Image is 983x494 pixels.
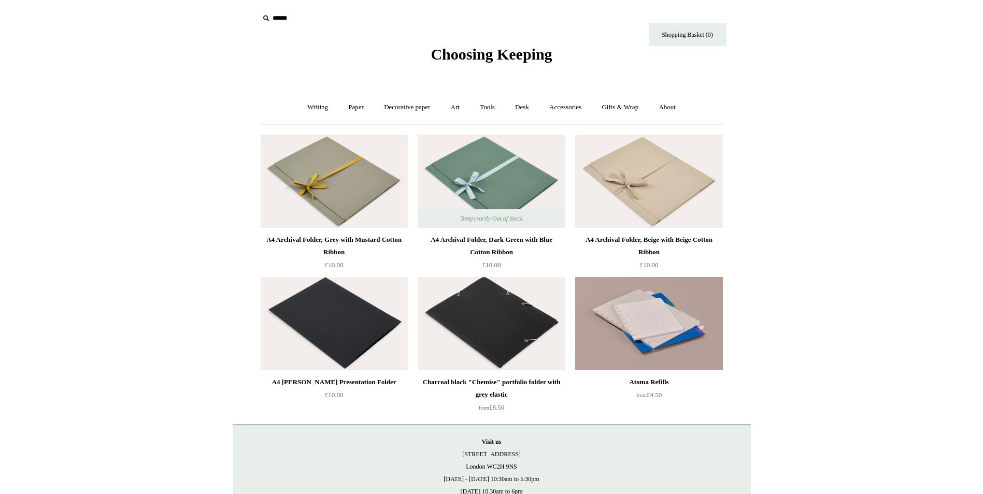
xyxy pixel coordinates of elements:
span: £8.50 [479,403,504,411]
a: Desk [506,94,538,121]
span: from [636,393,647,398]
img: A4 Archival Folder, Dark Green with Blue Cotton Ribbon [418,135,565,228]
div: A4 Archival Folder, Grey with Mustard Cotton Ribbon [263,234,405,258]
a: Choosing Keeping [431,54,552,61]
a: A4 Archival Folder, Grey with Mustard Cotton Ribbon A4 Archival Folder, Grey with Mustard Cotton ... [261,135,408,228]
img: Atoma Refills [575,277,722,370]
a: A4 [PERSON_NAME] Presentation Folder £10.00 [261,376,408,418]
a: A4 Archival Folder, Dark Green with Blue Cotton Ribbon A4 Archival Folder, Dark Green with Blue C... [418,135,565,228]
span: £10.00 [482,261,501,269]
a: Shopping Basket (0) [649,23,726,46]
a: A4 Archival Folder, Grey with Mustard Cotton Ribbon £10.00 [261,234,408,276]
div: Charcoal black "Chemise" portfolio folder with grey elastic [420,376,562,401]
a: Gifts & Wrap [592,94,648,121]
a: Writing [298,94,337,121]
span: £10.00 [640,261,659,269]
a: Decorative paper [375,94,439,121]
a: A4 Archival Folder, Beige with Beige Cotton Ribbon £10.00 [575,234,722,276]
a: Atoma Refills from£4.50 [575,376,722,418]
img: Charcoal black "Chemise" portfolio folder with grey elastic [418,277,565,370]
span: Choosing Keeping [431,46,552,63]
a: Atoma Refills Atoma Refills [575,277,722,370]
img: A4 Archival Folder, Beige with Beige Cotton Ribbon [575,135,722,228]
div: Atoma Refills [578,376,720,388]
a: Art [441,94,469,121]
strong: Visit us [482,438,502,445]
span: from [479,405,489,411]
a: A4 Archival Folder, Dark Green with Blue Cotton Ribbon £10.00 [418,234,565,276]
a: Charcoal black "Chemise" portfolio folder with grey elastic Charcoal black "Chemise" portfolio fo... [418,277,565,370]
a: Accessories [540,94,591,121]
div: A4 Archival Folder, Dark Green with Blue Cotton Ribbon [420,234,562,258]
span: £10.00 [325,261,344,269]
a: A4 Fabriano Murillo Presentation Folder A4 Fabriano Murillo Presentation Folder [261,277,408,370]
img: A4 Fabriano Murillo Presentation Folder [261,277,408,370]
a: Paper [339,94,373,121]
a: A4 Archival Folder, Beige with Beige Cotton Ribbon A4 Archival Folder, Beige with Beige Cotton Ri... [575,135,722,228]
span: £10.00 [325,391,344,399]
img: A4 Archival Folder, Grey with Mustard Cotton Ribbon [261,135,408,228]
a: Charcoal black "Chemise" portfolio folder with grey elastic from£8.50 [418,376,565,418]
a: Tools [471,94,504,121]
span: Temporarily Out of Stock [450,209,533,228]
span: £4.50 [636,391,662,399]
div: A4 Archival Folder, Beige with Beige Cotton Ribbon [578,234,720,258]
a: About [649,94,685,121]
div: A4 [PERSON_NAME] Presentation Folder [263,376,405,388]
